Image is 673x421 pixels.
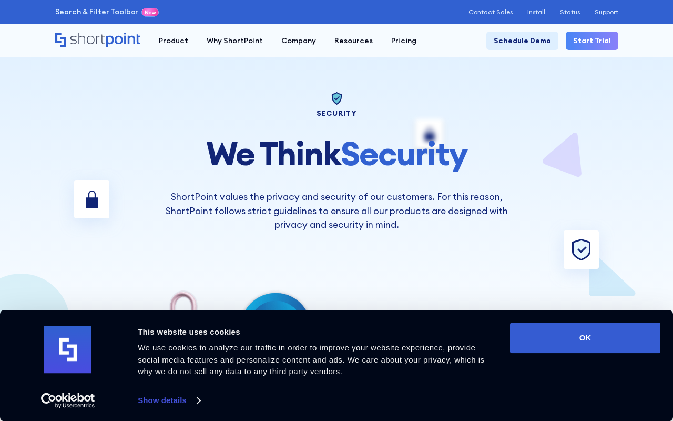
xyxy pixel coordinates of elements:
[152,190,521,232] p: ShortPoint values the privacy and security of our customers. For this reason, ShortPoint follows ...
[152,109,521,117] div: Security
[55,6,139,17] a: Search & Filter Toolbar
[150,32,198,50] a: Product
[44,326,91,374] img: logo
[55,33,141,48] a: Home
[382,32,426,50] a: Pricing
[595,8,618,16] a: Support
[198,32,272,50] a: Why ShortPoint
[138,393,200,408] a: Show details
[207,35,263,46] div: Why ShortPoint
[138,343,484,376] span: We use cookies to analyze our traffic in order to improve your website experience, provide social...
[138,326,498,338] div: This website uses cookies
[566,32,618,50] a: Start Trial
[527,8,545,16] a: Install
[560,8,580,16] a: Status
[272,32,325,50] a: Company
[152,135,521,172] h1: We Think
[341,132,467,174] span: Security
[334,35,373,46] div: Resources
[22,393,114,408] a: Usercentrics Cookiebot - opens in a new window
[325,32,382,50] a: Resources
[159,35,188,46] div: Product
[510,323,660,353] button: OK
[391,35,416,46] div: Pricing
[486,32,558,50] a: Schedule Demo
[281,35,316,46] div: Company
[468,8,513,16] a: Contact Sales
